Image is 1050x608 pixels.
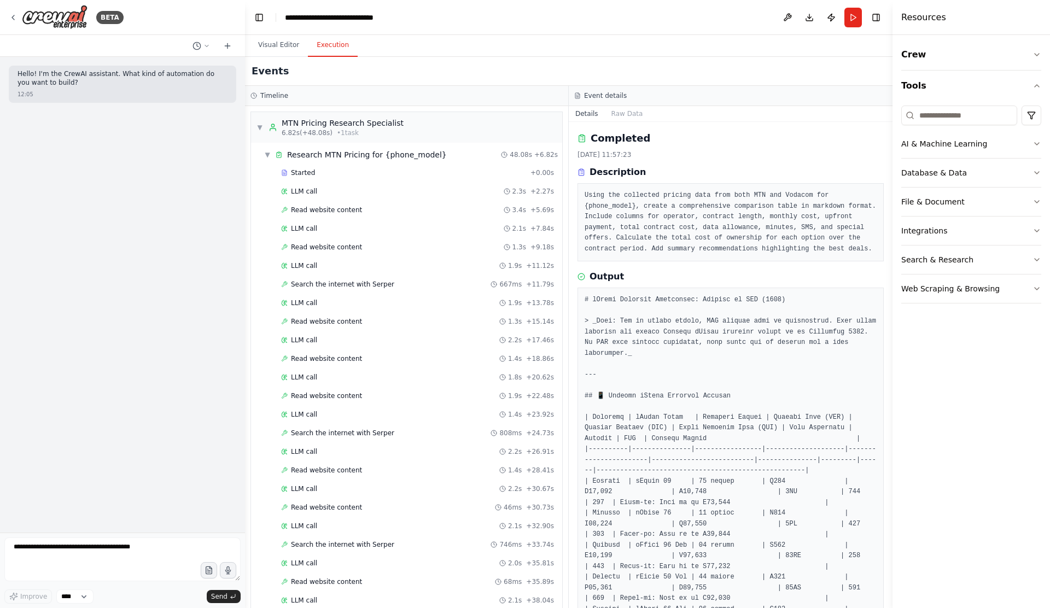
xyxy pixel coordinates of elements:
[291,354,362,363] span: Read website content
[337,128,359,137] span: • 1 task
[291,447,317,456] span: LLM call
[901,101,1041,312] div: Tools
[512,243,526,252] span: 1.3s
[534,150,558,159] span: + 6.82s
[504,577,522,586] span: 68ms
[526,540,554,549] span: + 33.74s
[20,592,47,601] span: Improve
[499,280,522,289] span: 667ms
[526,503,554,512] span: + 30.73s
[901,217,1041,245] button: Integrations
[17,90,33,98] div: 12:05
[508,466,522,475] span: 1.4s
[287,149,447,160] div: Research MTN Pricing for {phone_model}
[4,589,52,604] button: Improve
[577,150,884,159] div: [DATE] 11:57:23
[291,299,317,307] span: LLM call
[512,206,526,214] span: 3.4s
[526,354,554,363] span: + 18.86s
[526,522,554,530] span: + 32.90s
[508,299,522,307] span: 1.9s
[291,503,362,512] span: Read website content
[508,354,522,363] span: 1.4s
[291,522,317,530] span: LLM call
[508,484,522,493] span: 2.2s
[569,106,605,121] button: Details
[508,596,522,605] span: 2.1s
[291,373,317,382] span: LLM call
[508,391,522,400] span: 1.9s
[508,410,522,419] span: 1.4s
[508,559,522,568] span: 2.0s
[188,39,214,52] button: Switch to previous chat
[901,159,1041,187] button: Database & Data
[282,128,332,137] span: 6.82s (+48.08s)
[291,224,317,233] span: LLM call
[526,373,554,382] span: + 20.62s
[590,166,646,179] h3: Description
[282,118,404,128] div: MTN Pricing Research Specialist
[510,150,532,159] span: 48.08s
[526,484,554,493] span: + 30.67s
[901,254,973,265] div: Search & Research
[530,206,554,214] span: + 5.69s
[256,123,263,132] span: ▼
[291,168,315,177] span: Started
[252,10,267,25] button: Hide left sidebar
[508,522,522,530] span: 2.1s
[260,91,288,100] h3: Timeline
[526,261,554,270] span: + 11.12s
[291,243,362,252] span: Read website content
[207,590,241,603] button: Send
[530,187,554,196] span: + 2.27s
[868,10,884,25] button: Hide right sidebar
[291,317,362,326] span: Read website content
[499,429,522,437] span: 808ms
[530,168,554,177] span: + 0.00s
[526,299,554,307] span: + 13.78s
[285,12,374,23] nav: breadcrumb
[291,596,317,605] span: LLM call
[590,270,624,283] h3: Output
[901,71,1041,101] button: Tools
[526,559,554,568] span: + 35.81s
[17,70,227,87] p: Hello! I'm the CrewAI assistant. What kind of automation do you want to build?
[512,224,526,233] span: 2.1s
[291,206,362,214] span: Read website content
[901,130,1041,158] button: AI & Machine Learning
[291,540,394,549] span: Search the internet with Serper
[291,261,317,270] span: LLM call
[508,336,522,344] span: 2.2s
[499,540,522,549] span: 746ms
[201,562,217,578] button: Upload files
[219,39,236,52] button: Start a new chat
[901,167,967,178] div: Database & Data
[530,243,554,252] span: + 9.18s
[526,429,554,437] span: + 24.73s
[291,577,362,586] span: Read website content
[901,138,987,149] div: AI & Machine Learning
[96,11,124,24] div: BETA
[291,187,317,196] span: LLM call
[291,280,394,289] span: Search the internet with Serper
[901,188,1041,216] button: File & Document
[291,410,317,419] span: LLM call
[22,5,87,30] img: Logo
[584,91,627,100] h3: Event details
[901,11,946,24] h4: Resources
[901,245,1041,274] button: Search & Research
[526,447,554,456] span: + 26.91s
[526,391,554,400] span: + 22.48s
[605,106,650,121] button: Raw Data
[526,280,554,289] span: + 11.79s
[211,592,227,601] span: Send
[901,283,1000,294] div: Web Scraping & Browsing
[504,503,522,512] span: 46ms
[526,317,554,326] span: + 15.14s
[512,187,526,196] span: 2.3s
[526,596,554,605] span: + 38.04s
[526,577,554,586] span: + 35.89s
[291,391,362,400] span: Read website content
[585,190,877,254] pre: Using the collected pricing data from both MTN and Vodacom for {phone_model}, create a comprehens...
[291,336,317,344] span: LLM call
